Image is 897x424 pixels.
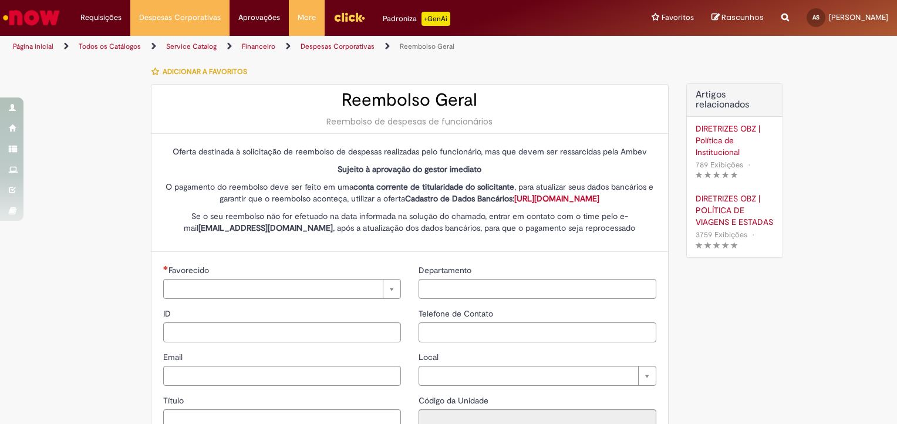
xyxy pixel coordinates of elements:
[198,223,333,233] strong: [EMAIL_ADDRESS][DOMAIN_NAME]
[696,193,774,228] a: DIRETRIZES OBZ | POLÍTICA DE VIAGENS E ESTADAS
[238,12,280,23] span: Aprovações
[13,42,53,51] a: Página inicial
[829,12,888,22] span: [PERSON_NAME]
[163,308,173,319] span: ID
[163,395,186,406] span: Título
[711,12,764,23] a: Rascunhos
[163,181,656,204] p: O pagamento do reembolso deve ser feito em uma , para atualizar seus dados bancários e garantir q...
[151,59,254,84] button: Adicionar a Favoritos
[163,265,168,270] span: Necessários
[746,157,753,173] span: •
[163,146,656,157] p: Oferta destinada à solicitação de reembolso de despesas realizadas pelo funcionário, mas que deve...
[333,8,365,26] img: click_logo_yellow_360x200.png
[419,395,491,406] span: Somente leitura - Código da Unidade
[298,12,316,23] span: More
[696,160,743,170] span: 789 Exibições
[338,164,481,174] strong: Sujeito à aprovação do gestor imediato
[419,352,441,362] span: Local
[400,42,454,51] a: Reembolso Geral
[419,308,495,319] span: Telefone de Contato
[163,116,656,127] div: Reembolso de despesas de funcionários
[419,395,491,406] label: Somente leitura - Código da Unidade
[721,12,764,23] span: Rascunhos
[421,12,450,26] p: +GenAi
[696,230,747,240] span: 3759 Exibições
[405,193,599,204] strong: Cadastro de Dados Bancários:
[419,265,474,275] span: Departamento
[812,14,820,21] span: AS
[163,279,401,299] a: Limpar campo Favorecido
[696,90,774,110] h3: Artigos relacionados
[163,352,185,362] span: Email
[353,181,514,192] strong: conta corrente de titularidade do solicitante
[80,12,122,23] span: Requisições
[514,193,599,204] a: [URL][DOMAIN_NAME]
[166,42,217,51] a: Service Catalog
[383,12,450,26] div: Padroniza
[163,366,401,386] input: Email
[301,42,375,51] a: Despesas Corporativas
[168,265,211,275] span: Necessários - Favorecido
[419,366,656,386] a: Limpar campo Local
[696,123,774,158] a: DIRETRIZES OBZ | Política de Institucional
[163,210,656,234] p: Se o seu reembolso não for efetuado na data informada na solução do chamado, entrar em contato co...
[9,36,589,58] ul: Trilhas de página
[419,322,656,342] input: Telefone de Contato
[79,42,141,51] a: Todos os Catálogos
[1,6,62,29] img: ServiceNow
[419,279,656,299] input: Departamento
[163,90,656,110] h2: Reembolso Geral
[163,67,247,76] span: Adicionar a Favoritos
[242,42,275,51] a: Financeiro
[163,322,401,342] input: ID
[139,12,221,23] span: Despesas Corporativas
[662,12,694,23] span: Favoritos
[750,227,757,243] span: •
